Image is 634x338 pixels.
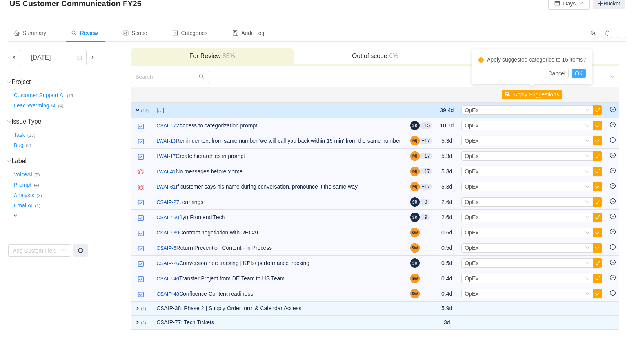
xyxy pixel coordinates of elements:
[465,184,478,190] span: OpEx
[34,183,39,187] small: (4)
[410,136,420,145] img: MJ
[436,271,458,286] td: 0.4d
[138,245,144,252] img: 10318
[410,197,420,207] img: SR
[12,129,27,141] button: Task
[593,151,602,161] button: icon: check
[156,244,176,252] a: CSAIP-6
[387,53,398,59] span: 0%
[593,121,602,130] button: icon: check
[138,154,144,160] img: 10318
[585,169,590,174] i: icon: down
[436,194,458,210] td: 2.6d
[375,71,620,83] div: Group by
[7,80,11,84] i: icon: down
[77,55,82,61] i: icon: calendar
[153,194,406,210] td: Learnings
[610,229,616,234] i: icon: minus-circle
[465,260,478,266] span: OpEx
[478,56,586,64] div: Apply suggested categories to 15 items?
[585,123,590,129] i: icon: down
[610,107,616,112] i: icon: minus-circle
[12,100,58,112] button: Lead Warming AI
[465,214,478,220] span: OpEx
[436,302,458,316] td: 5.9d
[410,167,420,176] img: MJ
[585,200,590,205] i: icon: down
[420,184,432,190] aui-badge: +17
[153,225,406,240] td: Contract negotiation with REGAL
[153,210,406,225] td: (fyi) Frontend Tech
[138,230,144,236] img: 10318
[593,213,602,222] button: icon: check
[7,159,11,164] i: icon: down
[410,228,420,237] img: SW
[153,164,406,179] td: No messages before x time
[153,316,406,330] td: CSAIP-77: Tech Tickets
[233,30,264,36] span: Audit Log
[610,198,616,204] i: icon: minus-circle
[465,107,478,113] span: OpEx
[153,179,406,194] td: If customer says his name during conversation, pronounce it the same way.
[12,189,36,202] button: Analysis
[138,276,144,282] img: 10318
[138,169,144,175] img: 10303
[71,30,77,36] i: icon: search
[593,243,602,253] button: icon: check
[585,138,590,144] i: icon: down
[153,271,406,286] td: Transfer Project from DE Team to US Team
[436,225,458,240] td: 0.6d
[610,137,616,143] i: icon: minus-circle
[478,57,484,63] i: icon: exclamation-circle
[420,138,432,144] aui-badge: +17
[153,102,406,118] td: [...]
[593,105,602,115] button: icon: check
[26,143,31,148] small: (2)
[593,289,602,298] button: icon: check
[12,200,35,212] button: EmailAI
[410,151,420,161] img: MJ
[123,30,147,36] span: Scope
[610,260,616,265] i: icon: minus-circle
[585,276,590,282] i: icon: down
[123,30,129,36] i: icon: control
[173,30,178,36] i: icon: profile
[58,104,64,108] small: (4)
[593,274,602,283] button: icon: check
[153,256,406,271] td: Conversion rate tracking | KPIs/ performance tracking
[603,29,612,38] button: icon: bell
[436,102,458,118] td: 39.4d
[153,240,406,256] td: Return Prevention Content - in Process
[138,200,144,206] img: 10318
[436,118,458,133] td: 10.7d
[156,183,176,191] a: LWAI-61
[153,149,406,164] td: Create hierarchies in prompt
[585,184,590,190] i: icon: down
[410,274,420,283] img: SW
[35,173,40,177] small: (9)
[14,30,20,36] i: icon: home
[465,153,478,159] span: OpEx
[585,154,590,159] i: icon: down
[141,320,146,325] small: (2)
[13,247,58,254] div: Add Custom Field
[465,199,478,205] span: OpEx
[585,261,590,266] i: icon: down
[138,184,144,191] img: 10303
[12,213,18,219] span: expand
[156,214,179,222] a: CSAIP-60
[138,123,144,129] img: 10318
[67,93,75,98] small: (11)
[617,29,626,38] button: icon: menu
[410,213,420,222] img: SR
[12,179,34,191] button: Prompt
[593,197,602,207] button: icon: check
[156,137,176,145] a: LWAI-13
[465,138,478,144] span: OpEx
[436,256,458,271] td: 0.5d
[25,50,58,65] div: [DATE]
[585,291,590,297] i: icon: down
[221,53,235,59] span: 85%
[410,258,420,268] img: SR
[465,122,478,129] span: OpEx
